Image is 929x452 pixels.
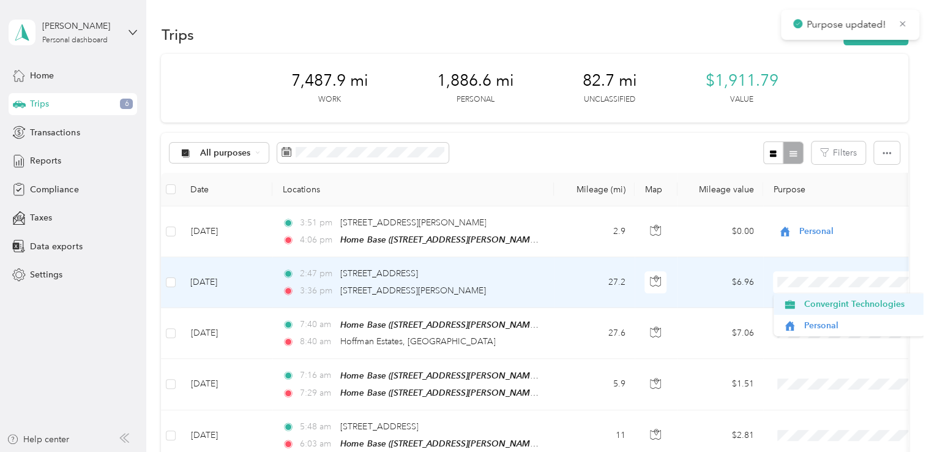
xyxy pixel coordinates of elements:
h1: Trips [161,28,193,41]
span: 7:16 am [300,369,335,382]
span: Home Base ([STREET_ADDRESS][PERSON_NAME] , [PERSON_NAME], [GEOGRAPHIC_DATA]) [340,320,706,330]
td: 27.6 [554,308,635,359]
td: $6.96 [677,257,763,307]
td: $0.00 [677,206,763,257]
td: $1.51 [677,359,763,410]
span: 4:06 pm [300,233,335,247]
span: Personal [804,319,917,332]
span: 82.7 mi [582,71,636,91]
span: All purposes [200,149,251,157]
span: Home Base ([STREET_ADDRESS][PERSON_NAME] , [PERSON_NAME], [GEOGRAPHIC_DATA]) [340,388,706,398]
th: Mileage value [677,173,763,206]
td: 2.9 [554,206,635,257]
span: [STREET_ADDRESS][PERSON_NAME] [340,285,486,296]
span: Data exports [30,240,82,253]
span: 1,886.6 mi [436,71,513,91]
span: 6:03 am [300,437,335,451]
th: Map [635,173,677,206]
th: Locations [272,173,554,206]
td: 5.9 [554,359,635,410]
span: 3:51 pm [300,216,335,230]
td: [DATE] [181,359,272,410]
p: Personal [456,94,494,105]
div: [PERSON_NAME] [42,20,119,32]
span: [STREET_ADDRESS][PERSON_NAME] [340,217,486,228]
span: 7:29 am [300,386,335,400]
span: 7,487.9 mi [291,71,368,91]
span: Personal [799,225,911,238]
p: Purpose updated! [807,17,889,32]
th: Mileage (mi) [554,173,635,206]
td: [DATE] [181,206,272,257]
span: [STREET_ADDRESS] [340,268,418,279]
button: Filters [811,141,865,164]
td: [DATE] [181,308,272,359]
span: Home Base ([STREET_ADDRESS][PERSON_NAME] , [PERSON_NAME], [GEOGRAPHIC_DATA]) [340,371,706,381]
p: Unclassified [584,94,635,105]
iframe: Everlance-gr Chat Button Frame [860,383,929,452]
p: Work [318,94,341,105]
span: 2:47 pm [300,267,335,281]
span: Transactions [30,126,80,139]
span: [STREET_ADDRESS] [340,421,418,432]
span: Home Base ([STREET_ADDRESS][PERSON_NAME] , [PERSON_NAME], [GEOGRAPHIC_DATA]) [340,235,706,245]
span: 5:48 am [300,420,335,434]
span: $1,911.79 [705,71,778,91]
span: Hoffman Estates, [GEOGRAPHIC_DATA] [340,336,495,347]
span: Home [30,69,54,82]
span: Home Base ([STREET_ADDRESS][PERSON_NAME] , [PERSON_NAME], [GEOGRAPHIC_DATA]) [340,439,706,449]
span: 3:36 pm [300,284,335,298]
th: Date [181,173,272,206]
span: Taxes [30,211,52,224]
span: Convergint Technologies [804,298,917,311]
p: Value [730,94,753,105]
span: Settings [30,268,62,281]
span: 7:40 am [300,318,335,331]
span: Reports [30,154,61,167]
td: $7.06 [677,308,763,359]
span: Compliance [30,183,78,196]
td: [DATE] [181,257,272,307]
span: 8:40 am [300,335,335,348]
button: Help center [7,433,69,446]
td: 27.2 [554,257,635,307]
div: Personal dashboard [42,37,108,44]
span: Trips [30,97,49,110]
span: 6 [120,99,133,110]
